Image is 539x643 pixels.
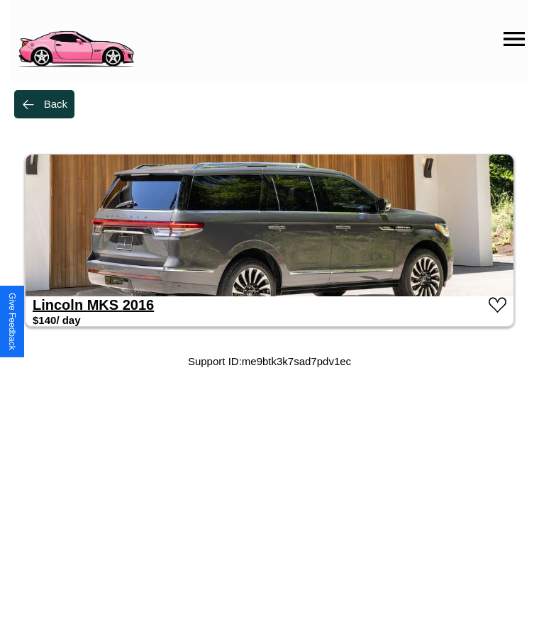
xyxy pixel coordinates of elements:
button: Back [14,90,74,118]
p: Support ID: me9btk3k7sad7pdv1ec [188,352,351,371]
h3: $ 140 / day [33,314,81,326]
div: Back [44,98,67,110]
div: Give Feedback [7,293,17,350]
a: Lincoln MKS 2016 [33,297,154,313]
img: logo [11,7,140,71]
